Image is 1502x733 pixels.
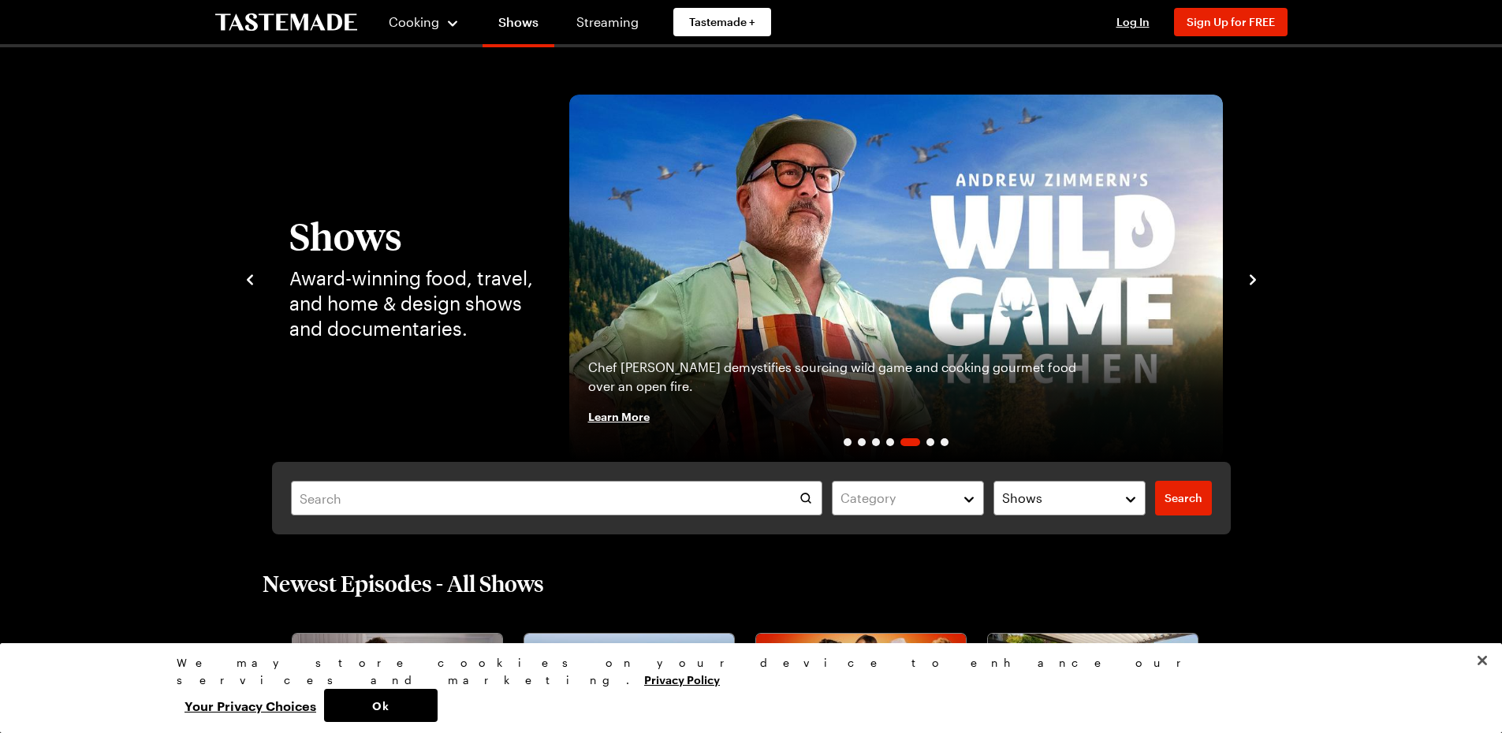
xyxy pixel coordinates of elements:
[644,672,720,686] a: More information about your privacy, opens in a new tab
[324,689,438,722] button: Ok
[832,481,984,515] button: Category
[1187,15,1275,28] span: Sign Up for FREE
[1155,481,1212,515] a: filters
[588,358,1081,396] p: Chef [PERSON_NAME] demystifies sourcing wild game and cooking gourmet food over an open fire.
[1465,643,1500,678] button: Close
[177,689,324,722] button: Your Privacy Choices
[289,266,538,341] p: Award-winning food, travel, and home & design shows and documentaries.
[844,438,852,446] span: Go to slide 1
[389,3,460,41] button: Cooking
[177,654,1312,722] div: Privacy
[900,438,920,446] span: Go to slide 5
[1116,15,1150,28] span: Log In
[840,489,952,508] div: Category
[215,13,357,32] a: To Tastemade Home Page
[483,3,554,47] a: Shows
[177,654,1312,689] div: We may store cookies on your device to enhance our services and marketing.
[858,438,866,446] span: Go to slide 2
[926,438,934,446] span: Go to slide 6
[289,215,538,256] h1: Shows
[588,408,650,424] span: Learn More
[242,269,258,288] button: navigate to previous item
[389,14,439,29] span: Cooking
[1002,489,1042,508] span: Shows
[569,95,1223,462] a: Andrew Zimmern's Wild Game KitchenChef [PERSON_NAME] demystifies sourcing wild game and cooking g...
[291,481,823,515] input: Search
[569,95,1223,462] img: Andrew Zimmern's Wild Game Kitchen
[569,95,1223,462] div: 5 / 7
[993,481,1146,515] button: Shows
[1245,269,1261,288] button: navigate to next item
[689,14,755,30] span: Tastemade +
[1165,490,1202,506] span: Search
[1101,14,1165,30] button: Log In
[941,438,949,446] span: Go to slide 7
[1174,8,1288,36] button: Sign Up for FREE
[886,438,894,446] span: Go to slide 4
[872,438,880,446] span: Go to slide 3
[263,569,544,597] h2: Newest Episodes - All Shows
[673,8,771,36] a: Tastemade +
